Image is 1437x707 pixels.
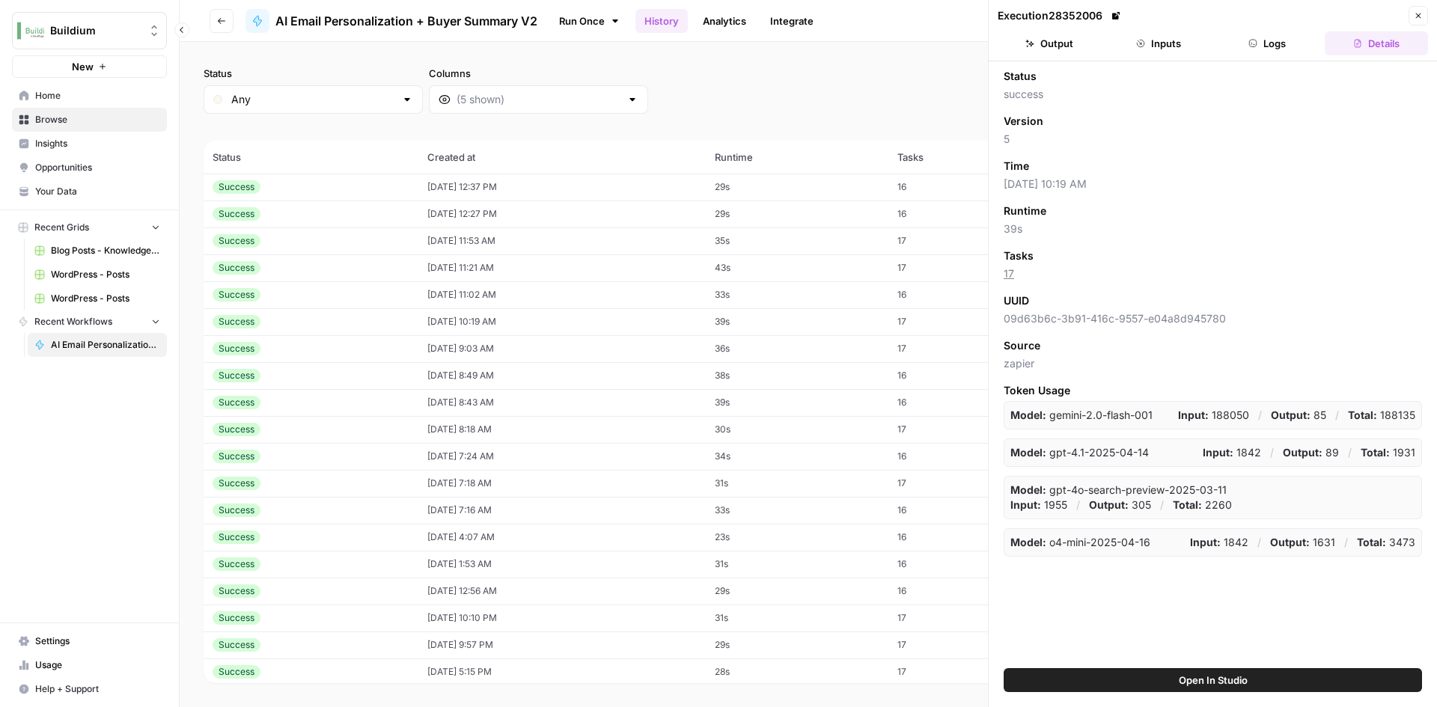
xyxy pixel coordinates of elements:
[1357,535,1415,550] p: 3473
[1258,408,1262,423] p: /
[213,477,260,490] div: Success
[213,504,260,517] div: Success
[1004,221,1422,236] span: 39s
[213,342,260,355] div: Success
[275,12,537,30] span: AI Email Personalization + Buyer Summary V2
[418,497,706,524] td: [DATE] 7:16 AM
[35,185,160,198] span: Your Data
[706,470,888,497] td: 31s
[706,578,888,605] td: 29s
[1107,31,1210,55] button: Inputs
[213,423,260,436] div: Success
[1004,248,1034,263] span: Tasks
[35,113,160,126] span: Browse
[1270,535,1335,550] p: 1631
[1004,356,1422,371] span: zapier
[1004,267,1014,280] a: 17
[706,631,888,658] td: 29s
[1203,445,1261,460] p: 1842
[51,292,160,305] span: WordPress - Posts
[706,658,888,685] td: 28s
[418,524,706,551] td: [DATE] 4:07 AM
[245,9,537,33] a: AI Email Personalization + Buyer Summary V2
[888,524,1032,551] td: 16
[418,389,706,416] td: [DATE] 8:43 AM
[888,416,1032,443] td: 17
[1179,673,1248,688] span: Open In Studio
[888,497,1032,524] td: 16
[1076,498,1080,512] p: /
[418,605,706,631] td: [DATE] 10:10 PM
[34,315,112,328] span: Recent Workflows
[418,658,706,685] td: [DATE] 5:15 PM
[12,84,167,108] a: Home
[1190,536,1221,548] strong: Input:
[1178,408,1249,423] p: 188050
[1004,87,1422,102] span: success
[17,17,44,44] img: Buildium Logo
[1348,408,1377,421] strong: Total:
[429,66,648,81] label: Columns
[888,281,1032,308] td: 16
[213,611,260,625] div: Success
[213,557,260,571] div: Success
[888,141,1032,174] th: Tasks
[35,634,160,648] span: Settings
[1325,31,1428,55] button: Details
[12,132,167,156] a: Insights
[1004,203,1046,218] span: Runtime
[418,141,706,174] th: Created at
[418,470,706,497] td: [DATE] 7:18 AM
[1270,536,1310,548] strong: Output:
[418,308,706,335] td: [DATE] 10:19 AM
[888,443,1032,470] td: 16
[1010,498,1067,512] p: 1955
[888,254,1032,281] td: 17
[706,551,888,578] td: 31s
[706,227,888,254] td: 35s
[706,201,888,227] td: 29s
[457,92,620,107] input: (5 shown)
[1270,445,1274,460] p: /
[998,31,1101,55] button: Output
[1004,159,1029,174] span: Time
[418,254,706,281] td: [DATE] 11:21 AM
[1010,536,1046,548] strong: Model:
[34,221,89,234] span: Recent Grids
[1004,293,1029,308] span: UUID
[213,530,260,544] div: Success
[1173,498,1202,511] strong: Total:
[635,9,688,33] a: History
[1361,445,1415,460] p: 1931
[1004,132,1422,147] span: 5
[12,677,167,701] button: Help + Support
[888,578,1032,605] td: 16
[12,108,167,132] a: Browse
[204,114,1413,141] span: (431 records)
[1178,408,1209,421] strong: Input:
[213,396,260,409] div: Success
[888,308,1032,335] td: 17
[12,55,167,78] button: New
[418,631,706,658] td: [DATE] 9:57 PM
[1010,483,1046,496] strong: Model:
[1010,445,1149,460] p: gpt-4.1-2025-04-14
[706,524,888,551] td: 23s
[1010,446,1046,459] strong: Model:
[888,605,1032,631] td: 17
[706,141,888,174] th: Runtime
[418,578,706,605] td: [DATE] 12:56 AM
[418,201,706,227] td: [DATE] 12:27 PM
[1004,69,1037,84] span: Status
[1160,498,1164,512] p: /
[12,310,167,333] button: Recent Workflows
[1004,338,1040,353] span: Source
[51,338,160,352] span: AI Email Personalization + Buyer Summary V2
[28,333,167,357] a: AI Email Personalization + Buyer Summary V2
[888,201,1032,227] td: 16
[418,281,706,308] td: [DATE] 11:02 AM
[549,8,629,34] a: Run Once
[1089,498,1151,512] p: 305
[1283,445,1339,460] p: 89
[51,244,160,257] span: Blog Posts - Knowledge Base.csv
